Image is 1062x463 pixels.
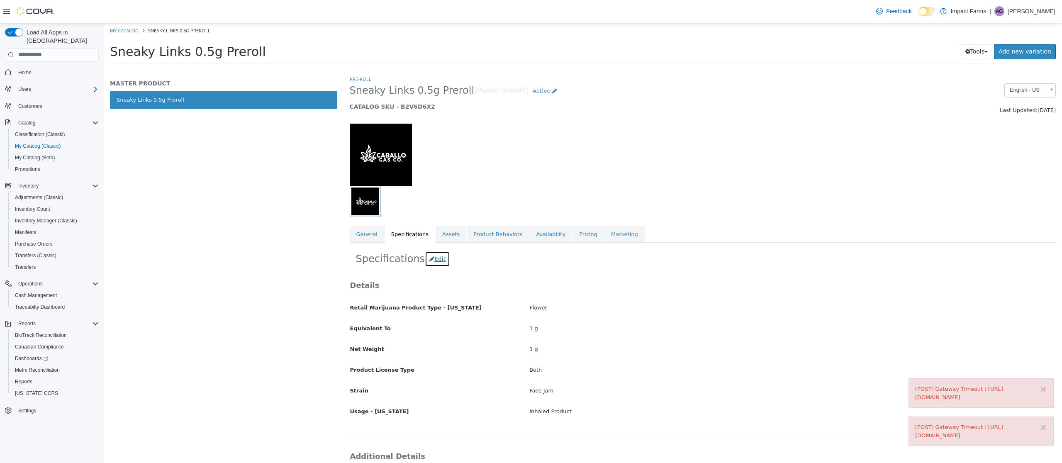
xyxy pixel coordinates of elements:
[15,143,61,149] span: My Catalog (Classic)
[12,330,99,340] span: BioTrack Reconciliation
[857,21,889,36] button: Tools
[2,318,102,329] button: Reports
[15,355,48,362] span: Dashboards
[12,365,63,375] a: Metrc Reconciliation
[321,228,346,244] button: Edit
[6,4,35,10] a: My Catalog
[44,4,107,10] span: Sneaky Links 0.5g Preroll
[18,86,31,93] span: Users
[18,183,39,189] span: Inventory
[8,329,102,341] button: BioTrack Reconciliation
[12,302,68,312] a: Traceabilty Dashboard
[424,60,458,76] a: Active
[8,301,102,313] button: Traceabilty Dashboard
[12,388,99,398] span: Washington CCRS
[15,406,39,416] a: Settings
[811,362,943,378] div: [POST] Gateway Timeout : [URL][DOMAIN_NAME]
[8,341,102,353] button: Canadian Compliance
[15,229,36,236] span: Manifests
[2,180,102,192] button: Inventory
[12,216,99,226] span: Inventory Manager (Classic)
[811,400,943,416] div: [POST] Gateway Timeout : [URL][DOMAIN_NAME]
[15,344,64,350] span: Canadian Compliance
[15,279,99,289] span: Operations
[918,7,936,16] input: Dark Mode
[12,141,99,151] span: My Catalog (Classic)
[12,290,60,300] a: Cash Management
[8,364,102,376] button: Metrc Reconciliation
[15,118,39,128] button: Catalog
[15,101,99,111] span: Customers
[12,365,99,375] span: Metrc Reconciliation
[994,6,1004,16] div: Ari Greenwald
[15,67,99,78] span: Home
[12,251,99,261] span: Transfers (Classic)
[15,181,99,191] span: Inventory
[8,192,102,203] button: Adjustments (Classic)
[17,7,54,15] img: Cova
[12,353,51,363] a: Dashboards
[12,164,99,174] span: Promotions
[15,405,99,415] span: Settings
[6,68,234,85] a: Sneaky Links 0.5g Preroll
[419,298,958,313] div: 1 g
[8,387,102,399] button: [US_STATE] CCRS
[15,332,67,339] span: BioTrack Reconciliation
[469,202,500,220] a: Pricing
[15,166,40,173] span: Promotions
[5,63,99,438] nav: Complex example
[901,60,952,74] a: English - US
[246,61,371,74] span: Sneaky Links 0.5g Preroll
[8,129,102,140] button: Classification (Classic)
[12,141,64,151] a: My Catalog (Classic)
[936,362,943,370] button: ×
[8,215,102,227] button: Inventory Manager (Classic)
[12,227,39,237] a: Manifests
[419,361,958,375] div: Face Jam
[12,262,39,272] a: Transfers
[12,153,99,163] span: My Catalog (Beta)
[15,367,60,373] span: Metrc Reconciliation
[501,202,541,220] a: Marketing
[15,319,39,329] button: Reports
[2,404,102,416] button: Settings
[246,80,772,87] h5: CATALOG SKU - B2V6D6X2
[12,342,67,352] a: Canadian Compliance
[419,340,958,354] div: Both
[246,385,305,391] span: Usage - [US_STATE]
[252,228,946,244] h2: Specifications
[18,407,36,414] span: Settings
[8,140,102,152] button: My Catalog (Classic)
[8,227,102,238] button: Manifests
[12,216,80,226] a: Inventory Manager (Classic)
[890,21,952,36] a: Add new variation
[15,206,50,212] span: Inventory Count
[896,84,934,90] span: Last Updated:
[18,320,36,327] span: Reports
[246,202,280,220] a: General
[12,342,99,352] span: Canadian Compliance
[12,290,99,300] span: Cash Management
[12,353,99,363] span: Dashboards
[246,53,268,59] a: Pre-Roll
[246,428,952,438] h3: Additional Details
[12,239,99,249] span: Purchase Orders
[429,64,447,71] span: Active
[18,280,43,287] span: Operations
[370,64,424,71] small: [Master Product]
[15,390,58,397] span: [US_STATE] CCRS
[246,344,311,350] span: Product License Type
[15,84,34,94] button: Users
[15,279,46,289] button: Operations
[8,290,102,301] button: Cash Management
[15,252,56,259] span: Transfers (Classic)
[15,181,42,191] button: Inventory
[15,84,99,94] span: Users
[12,302,99,312] span: Traceabilty Dashboard
[1008,6,1055,16] p: [PERSON_NAME]
[18,119,35,126] span: Catalog
[12,129,68,139] a: Classification (Classic)
[23,28,99,45] span: Load All Apps in [GEOGRAPHIC_DATA]
[15,217,77,224] span: Inventory Manager (Classic)
[15,319,99,329] span: Reports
